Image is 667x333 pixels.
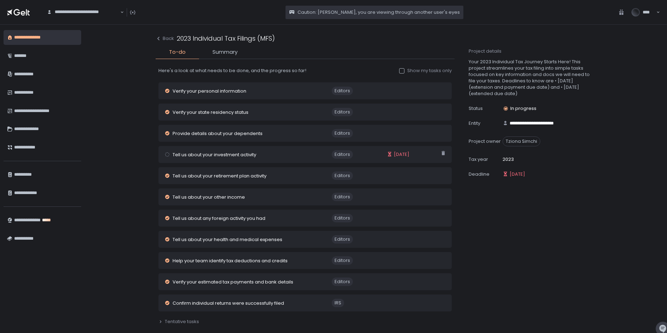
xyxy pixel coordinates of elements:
[469,156,503,163] div: Tax year
[156,35,174,42] div: Back
[335,194,350,200] div: Editors
[156,32,174,45] button: Back
[173,280,293,284] div: Verify your estimated tax payments and bank details
[510,105,536,112] span: In progress
[335,88,350,94] div: Editors
[335,236,350,243] div: Editors
[335,300,341,306] div: IRS
[173,174,266,178] div: Tell us about your retirement plan activity
[335,151,350,158] div: Editors
[335,173,350,179] div: Editors
[173,216,265,221] div: Tell us about any foreign activity you had
[173,152,256,157] div: Tell us about your investment activity
[173,258,288,263] div: Help your team identify tax deductions and credits
[469,59,596,97] div: Your 2023 Individual Tax Journey Starts Here! This project streamlines your tax filing into simpl...
[173,301,284,305] div: Confirm individual returns were successfully filed
[503,136,540,146] span: Tziona Simchi
[298,9,460,16] span: Caution: [PERSON_NAME], you are viewing through another user's eyes
[335,215,350,221] div: Editors
[212,48,238,56] span: Summary
[173,237,282,242] div: Tell us about your health and medical expenses
[158,68,312,74] div: Here's a look at what needs to be done, and the progress so far!
[469,171,503,177] div: Deadline
[173,110,248,115] div: Verify your state residency status
[469,138,503,145] div: Project owner
[335,257,350,264] div: Editors
[47,15,120,22] input: Search for option
[42,5,124,19] div: Search for option
[335,130,350,136] div: Editors
[394,151,409,158] span: [DATE]
[335,279,350,285] div: Editors
[469,48,600,54] div: Project details
[503,156,514,163] div: 2023
[173,131,263,136] div: Provide details about your dependents
[469,105,503,112] div: Status
[469,120,503,127] div: Entity
[177,32,275,45] h1: 2023 Individual Tax Filings (MFS)
[173,89,246,93] div: Verify your personal information
[173,195,245,199] div: Tell us about your other income
[169,48,186,56] span: To-do
[165,319,199,325] span: Tentative tasks
[510,171,525,177] span: [DATE]
[335,109,350,115] div: Editors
